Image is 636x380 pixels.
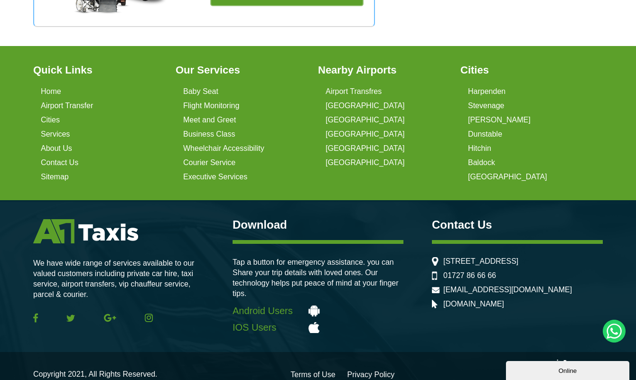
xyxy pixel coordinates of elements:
[176,65,307,75] h3: Our Services
[506,359,631,380] iframe: chat widget
[183,173,247,181] a: Executive Services
[468,173,547,181] a: [GEOGRAPHIC_DATA]
[66,315,75,322] img: Twitter
[468,116,531,124] a: [PERSON_NAME]
[347,371,395,379] a: Privacy Policy
[468,144,491,153] a: Hitchin
[326,116,405,124] a: [GEOGRAPHIC_DATA]
[33,219,138,243] img: A1 Taxis St Albans
[290,371,335,379] a: Terms of Use
[326,158,405,167] a: [GEOGRAPHIC_DATA]
[468,158,495,167] a: Baldock
[233,257,403,299] p: Tap a button for emergency assistance. you can Share your trip details with loved ones. Our techn...
[432,219,603,231] h3: Contact Us
[41,158,78,167] a: Contact Us
[326,130,405,139] a: [GEOGRAPHIC_DATA]
[41,87,61,96] a: Home
[33,313,38,323] img: Facebook
[432,257,603,266] li: [STREET_ADDRESS]
[104,314,116,322] img: Google Plus
[233,219,403,231] h3: Download
[33,369,157,380] p: Copyright 2021, All Rights Reserved.
[183,130,235,139] a: Business Class
[326,87,382,96] a: Airport Transfres
[443,286,572,294] a: [EMAIL_ADDRESS][DOMAIN_NAME]
[326,144,405,153] a: [GEOGRAPHIC_DATA]
[318,65,449,75] h3: Nearby Airports
[460,65,591,75] h3: Cities
[41,116,60,124] a: Cities
[183,158,235,167] a: Courier Service
[233,306,403,316] a: Android Users
[41,130,70,139] a: Services
[41,144,72,153] a: About Us
[183,116,236,124] a: Meet and Greet
[145,314,153,322] img: Instagram
[41,173,69,181] a: Sitemap
[33,65,164,75] h3: Quick Links
[183,144,264,153] a: Wheelchair Accessibility
[443,271,496,280] a: 01727 86 66 66
[41,102,93,110] a: Airport Transfer
[183,87,218,96] a: Baby Seat
[326,102,405,110] a: [GEOGRAPHIC_DATA]
[468,102,505,110] a: Stevenage
[183,102,239,110] a: Flight Monitoring
[468,87,505,96] a: Harpenden
[443,300,504,308] a: [DOMAIN_NAME]
[468,130,502,139] a: Dunstable
[233,322,403,333] a: IOS Users
[33,258,204,300] p: We have wide range of services available to our valued customers including private car hire, taxi...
